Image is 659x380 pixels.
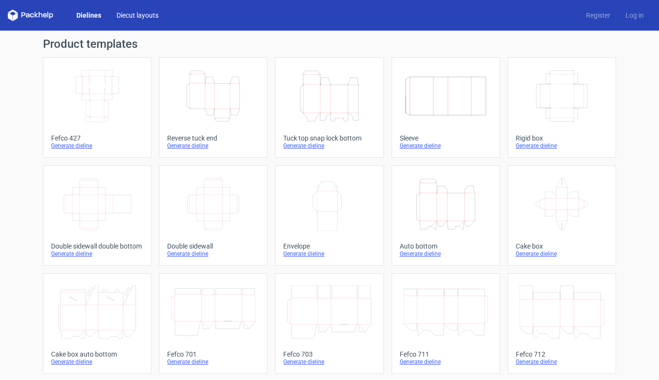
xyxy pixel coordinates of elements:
a: Fefco 711Generate dieline [392,273,500,374]
div: Rigid box [516,134,608,142]
a: Double sidewallGenerate dieline [159,165,267,266]
a: Cake boxGenerate dieline [508,165,616,266]
div: Generate dieline [400,142,492,150]
div: Auto bottom [400,242,492,250]
a: Fefco 427Generate dieline [43,57,151,158]
div: Tuck top snap lock bottom [283,134,375,142]
div: Generate dieline [283,142,375,150]
a: Diecut layouts [109,11,166,20]
div: Generate dieline [51,358,143,366]
div: Generate dieline [283,250,375,258]
div: Generate dieline [51,142,143,150]
div: Generate dieline [167,142,259,150]
a: Auto bottomGenerate dieline [392,165,500,266]
div: Fefco 427 [51,134,143,142]
div: Generate dieline [400,250,492,258]
div: Reverse tuck end [167,134,259,142]
h1: Product templates [43,38,616,50]
a: EnvelopeGenerate dieline [275,165,383,266]
a: Fefco 703Generate dieline [275,273,383,374]
div: Fefco 703 [283,350,375,358]
div: Generate dieline [516,142,608,150]
a: SleeveGenerate dieline [392,57,500,158]
div: Generate dieline [283,358,375,366]
div: Generate dieline [167,250,259,258]
div: Sleeve [400,134,492,142]
div: Generate dieline [516,358,608,366]
div: Double sidewall double bottom [51,242,143,250]
a: Cake box auto bottomGenerate dieline [43,273,151,374]
a: Double sidewall double bottomGenerate dieline [43,165,151,266]
div: Generate dieline [51,250,143,258]
div: Generate dieline [167,358,259,366]
div: Cake box [516,242,608,250]
a: Rigid boxGenerate dieline [508,57,616,158]
div: Double sidewall [167,242,259,250]
a: Register [578,11,618,20]
div: Fefco 701 [167,350,259,358]
div: Fefco 712 [516,350,608,358]
a: Dielines [69,11,109,20]
a: Tuck top snap lock bottomGenerate dieline [275,57,383,158]
a: Fefco 701Generate dieline [159,273,267,374]
a: Reverse tuck endGenerate dieline [159,57,267,158]
div: Generate dieline [400,358,492,366]
div: Cake box auto bottom [51,350,143,358]
div: Envelope [283,242,375,250]
div: Generate dieline [516,250,608,258]
div: Fefco 711 [400,350,492,358]
a: Fefco 712Generate dieline [508,273,616,374]
a: Log in [618,11,651,20]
